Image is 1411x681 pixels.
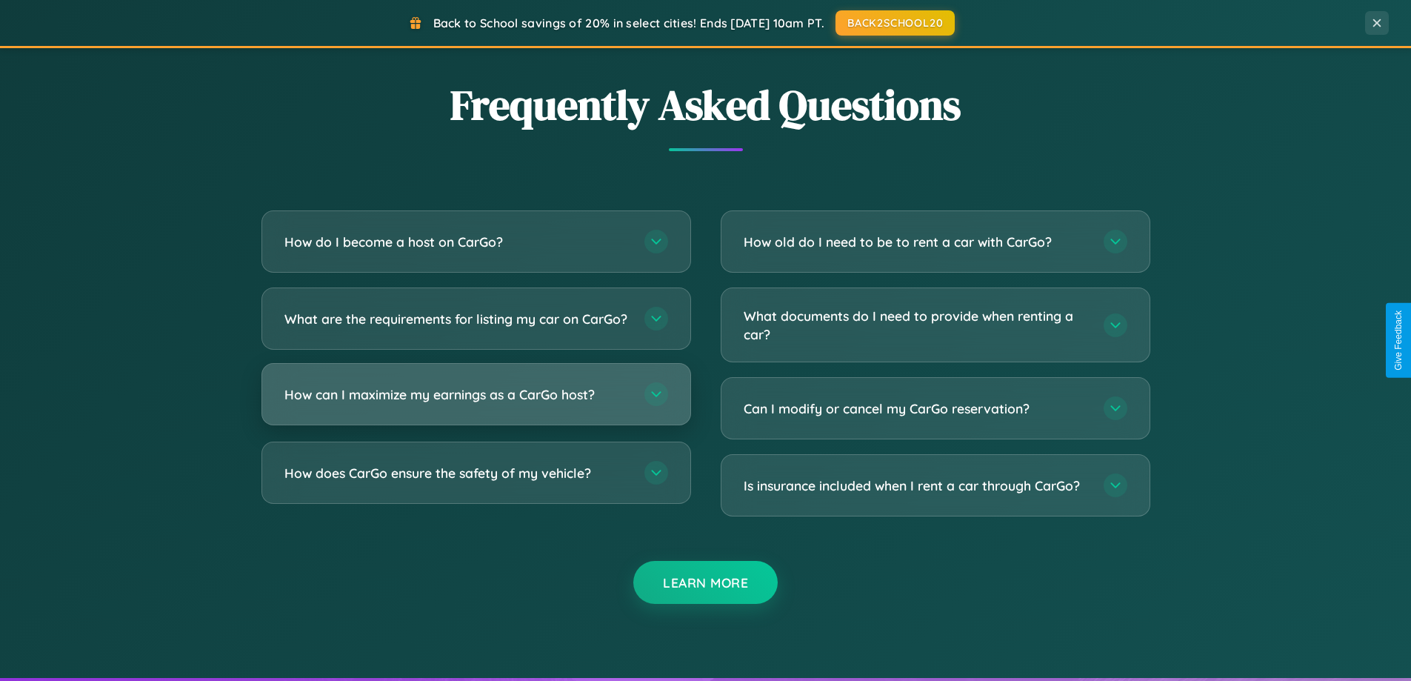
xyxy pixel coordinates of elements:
h2: Frequently Asked Questions [261,76,1150,133]
h3: How do I become a host on CarGo? [284,233,630,251]
h3: How old do I need to be to rent a car with CarGo? [744,233,1089,251]
h3: How can I maximize my earnings as a CarGo host? [284,385,630,404]
span: Back to School savings of 20% in select cities! Ends [DATE] 10am PT. [433,16,824,30]
button: BACK2SCHOOL20 [835,10,955,36]
h3: How does CarGo ensure the safety of my vehicle? [284,464,630,482]
h3: Is insurance included when I rent a car through CarGo? [744,476,1089,495]
h3: What are the requirements for listing my car on CarGo? [284,310,630,328]
h3: Can I modify or cancel my CarGo reservation? [744,399,1089,418]
h3: What documents do I need to provide when renting a car? [744,307,1089,343]
div: Give Feedback [1393,310,1404,371]
button: Learn More [633,561,778,604]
